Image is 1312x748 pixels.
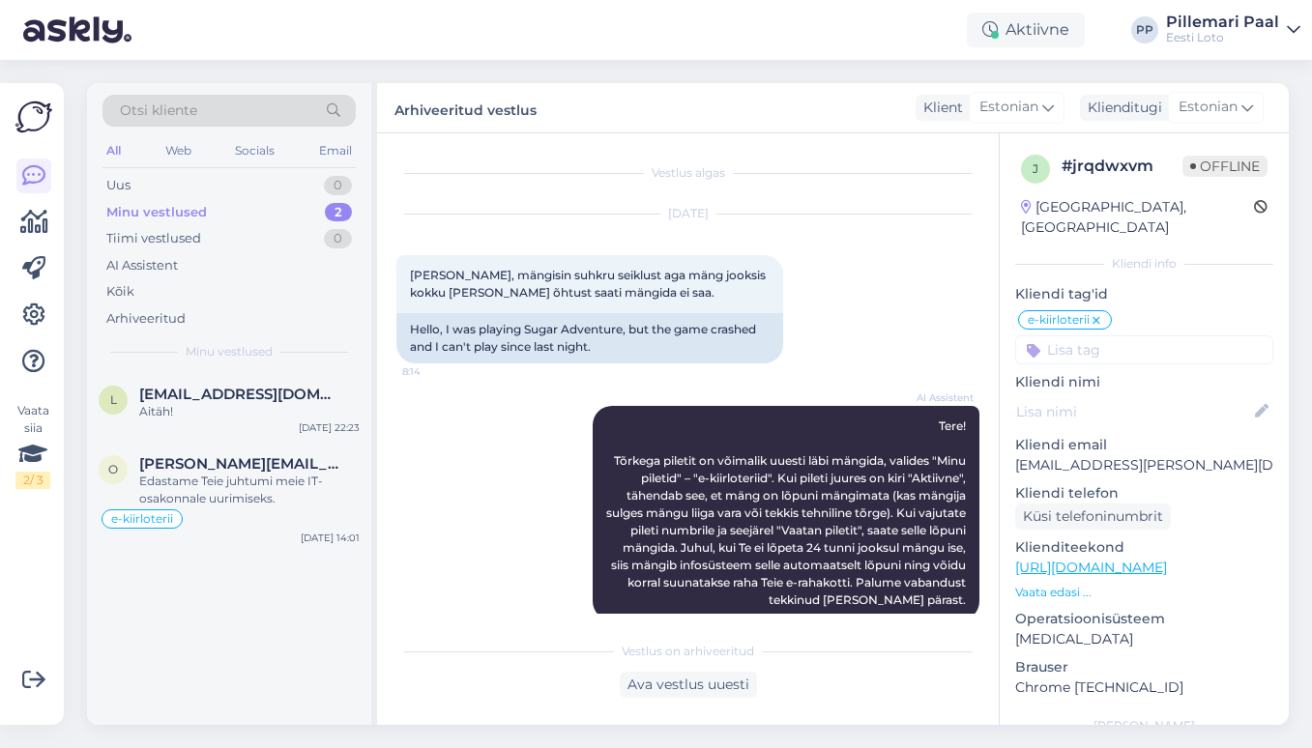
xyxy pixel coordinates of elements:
span: l [110,392,117,407]
div: Arhiveeritud [106,309,186,329]
span: j [1033,161,1038,176]
div: Eesti Loto [1166,30,1279,45]
label: Arhiveeritud vestlus [394,95,537,121]
span: Tere! Tõrkega piletit on võimalik uuesti läbi mängida, valides "Minu piletid" – "e-kiirloteriid".... [606,418,969,607]
span: Estonian [1179,97,1238,118]
div: Edastame Teie juhtumi meie IT-osakonnale uurimiseks. [139,473,360,507]
div: Tiimi vestlused [106,229,201,248]
div: Uus [106,176,131,195]
div: Pillemari Paal [1166,14,1279,30]
span: Offline [1182,156,1268,177]
div: 0 [324,176,352,195]
input: Lisa tag [1015,335,1273,364]
p: Kliendi tag'id [1015,284,1273,304]
div: [DATE] 14:01 [301,531,360,545]
span: Minu vestlused [186,343,273,360]
div: Socials [231,138,278,163]
div: [DATE] 22:23 [299,420,360,435]
span: olga.kuznetsova1987@gmail.com [139,455,340,473]
a: Pillemari PaalEesti Loto [1166,14,1300,45]
span: [PERSON_NAME], mängisin suhkru seiklust aga mäng jooksis kokku [PERSON_NAME] õhtust saati mängida... [410,268,769,300]
div: [PERSON_NAME] [1015,717,1273,734]
div: PP [1131,16,1158,43]
span: Otsi kliente [120,101,197,121]
div: Klienditugi [1080,98,1162,118]
span: 8:14 [402,364,475,379]
div: AI Assistent [106,256,178,275]
div: Hello, I was playing Sugar Adventure, but the game crashed and I can't play since last night. [396,313,783,363]
p: Brauser [1015,657,1273,677]
div: [DATE] [396,205,979,222]
div: Aktiivne [967,13,1085,47]
p: [MEDICAL_DATA] [1015,629,1273,649]
span: liilija.tammoja@gmail.com [139,386,340,403]
img: Askly Logo [15,99,52,135]
div: All [102,138,125,163]
span: e-kiirloterii [1028,314,1090,326]
div: 2 / 3 [15,472,50,489]
div: 2 [325,203,352,222]
div: Minu vestlused [106,203,207,222]
p: Kliendi telefon [1015,483,1273,503]
span: AI Assistent [901,390,974,405]
span: e-kiirloterii [111,513,173,525]
div: Klient [916,98,963,118]
p: Klienditeekond [1015,537,1273,558]
div: Vaata siia [15,402,50,489]
span: Estonian [979,97,1038,118]
div: 0 [324,229,352,248]
div: # jrqdwxvm [1062,155,1182,178]
div: Küsi telefoninumbrit [1015,503,1171,530]
span: Vestlus on arhiveeritud [622,643,754,660]
input: Lisa nimi [1016,401,1251,422]
div: Web [161,138,195,163]
div: Aitäh! [139,403,360,420]
div: Vestlus algas [396,164,979,182]
p: Kliendi email [1015,435,1273,455]
div: [GEOGRAPHIC_DATA], [GEOGRAPHIC_DATA] [1021,197,1254,238]
span: o [108,462,118,476]
p: [EMAIL_ADDRESS][PERSON_NAME][DOMAIN_NAME] [1015,455,1273,475]
p: Operatsioonisüsteem [1015,609,1273,629]
p: Chrome [TECHNICAL_ID] [1015,677,1273,698]
p: Kliendi nimi [1015,372,1273,392]
div: Ava vestlus uuesti [620,672,757,698]
p: Vaata edasi ... [1015,584,1273,601]
div: Email [315,138,356,163]
div: Kliendi info [1015,255,1273,273]
a: [URL][DOMAIN_NAME] [1015,559,1167,576]
div: Kõik [106,282,134,302]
